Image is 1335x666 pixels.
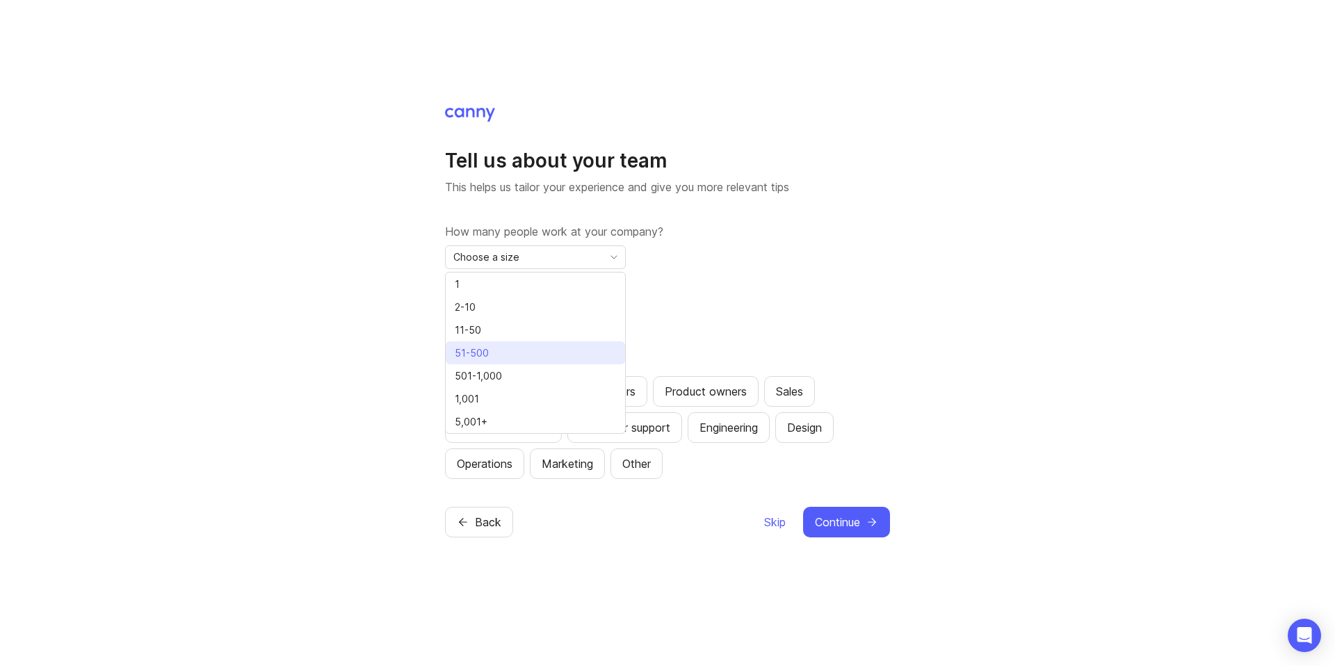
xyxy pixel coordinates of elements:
div: Sales [776,383,803,400]
button: Marketing [530,448,605,479]
button: Skip [763,507,786,537]
div: Design [787,419,822,436]
button: Other [610,448,663,479]
img: Canny Home [445,108,495,122]
span: 11-50 [455,323,481,338]
div: Engineering [699,419,758,436]
span: 1,001 [455,391,479,407]
button: Product owners [653,376,759,407]
span: 501-1,000 [455,368,502,384]
span: Back [475,514,501,530]
div: Other [622,455,651,472]
button: Operations [445,448,524,479]
h1: Tell us about your team [445,148,890,173]
span: 51-500 [455,346,489,361]
span: 1 [455,277,460,292]
div: Open Intercom Messenger [1288,619,1321,652]
button: Design [775,412,834,443]
label: How many people work at your company? [445,223,890,240]
button: Sales [764,376,815,407]
div: Product owners [665,383,747,400]
button: Continue [803,507,890,537]
span: Skip [764,514,786,530]
span: Choose a size [453,250,519,265]
p: This helps us tailor your experience and give you more relevant tips [445,179,890,195]
div: Operations [457,455,512,472]
span: 5,001+ [455,414,487,430]
label: Which teams will be using Canny? [445,354,890,371]
span: 2-10 [455,300,476,315]
label: What is your role? [445,289,890,305]
svg: toggle icon [603,252,625,263]
button: Engineering [688,412,770,443]
div: Marketing [542,455,593,472]
div: toggle menu [445,245,626,269]
button: Back [445,507,513,537]
span: Continue [815,514,860,530]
